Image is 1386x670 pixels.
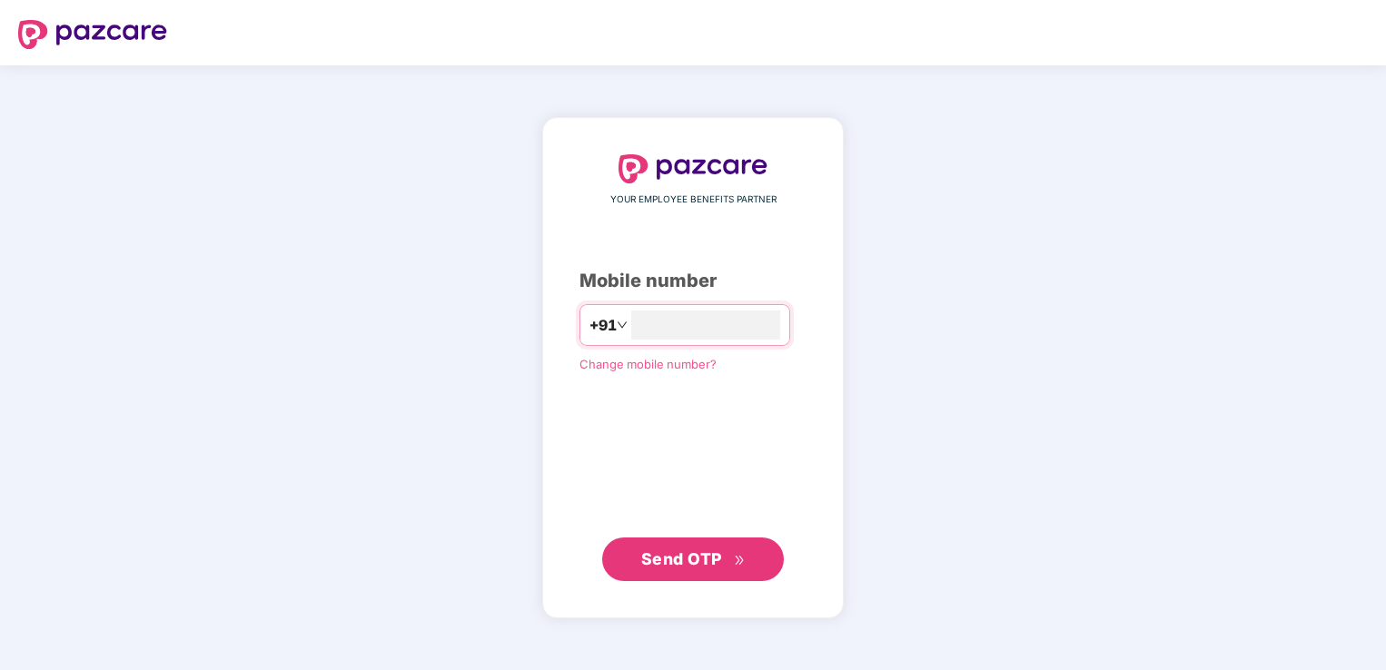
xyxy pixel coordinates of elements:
[18,20,167,49] img: logo
[579,267,807,295] div: Mobile number
[579,357,717,371] a: Change mobile number?
[589,314,617,337] span: +91
[610,192,777,207] span: YOUR EMPLOYEE BENEFITS PARTNER
[619,154,767,183] img: logo
[602,537,784,581] button: Send OTPdouble-right
[617,320,628,330] span: down
[641,549,722,568] span: Send OTP
[734,555,746,567] span: double-right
